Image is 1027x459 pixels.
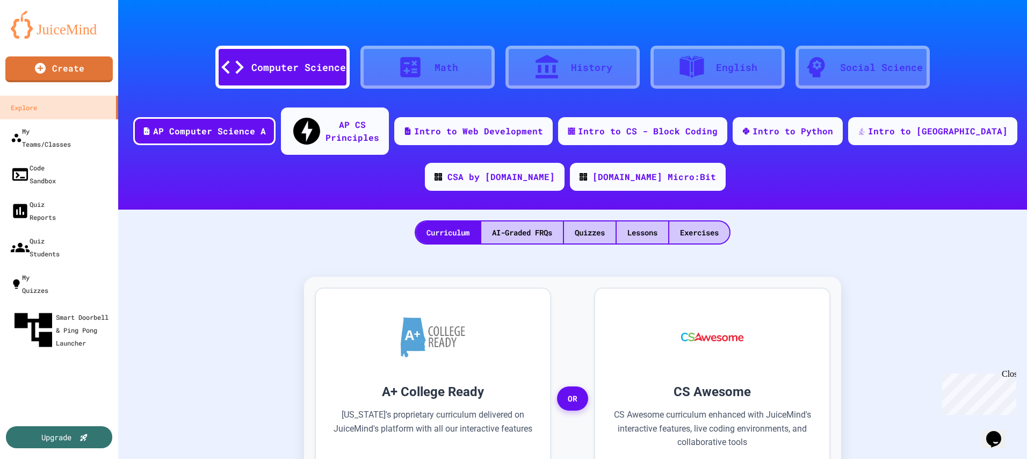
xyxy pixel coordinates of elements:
div: Social Science [840,60,923,75]
div: Intro to [GEOGRAPHIC_DATA] [868,125,1008,138]
div: Code Sandbox [11,161,56,187]
a: Create [5,56,113,82]
div: Intro to CS - Block Coding [578,125,718,138]
div: English [716,60,757,75]
div: CSA by [DOMAIN_NAME] [447,170,555,183]
div: Math [435,60,458,75]
p: [US_STATE]'s proprietary curriculum delivered on JuiceMind's platform with all our interactive fe... [332,408,534,449]
img: A+ College Ready [401,317,465,357]
div: AI-Graded FRQs [481,221,563,243]
img: logo-orange.svg [11,11,107,39]
div: My Teams/Classes [11,125,71,150]
div: Upgrade [41,432,71,443]
h3: A+ College Ready [332,382,534,401]
div: Quiz Reports [11,198,56,224]
div: Chat with us now!Close [4,4,74,68]
img: CODE_logo_RGB.png [435,173,442,181]
div: Computer Science [251,60,346,75]
p: CS Awesome curriculum enhanced with JuiceMind's interactive features, live coding environments, a... [611,408,813,449]
div: Quizzes [564,221,616,243]
div: History [571,60,612,75]
img: CS Awesome [670,305,755,369]
div: Exercises [669,221,729,243]
div: AP Computer Science A [153,125,266,138]
div: AP CS Principles [326,118,379,144]
div: My Quizzes [11,271,48,297]
iframe: chat widget [982,416,1016,448]
div: Lessons [617,221,668,243]
div: Intro to Python [753,125,833,138]
h3: CS Awesome [611,382,813,401]
div: Explore [11,101,37,114]
div: Intro to Web Development [414,125,543,138]
div: Curriculum [416,221,480,243]
img: CODE_logo_RGB.png [580,173,587,181]
div: [DOMAIN_NAME] Micro:Bit [592,170,716,183]
iframe: chat widget [938,369,1016,415]
span: OR [557,386,588,411]
div: Smart Doorbell & Ping Pong Launcher [11,307,114,353]
div: Quiz Students [11,234,60,260]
